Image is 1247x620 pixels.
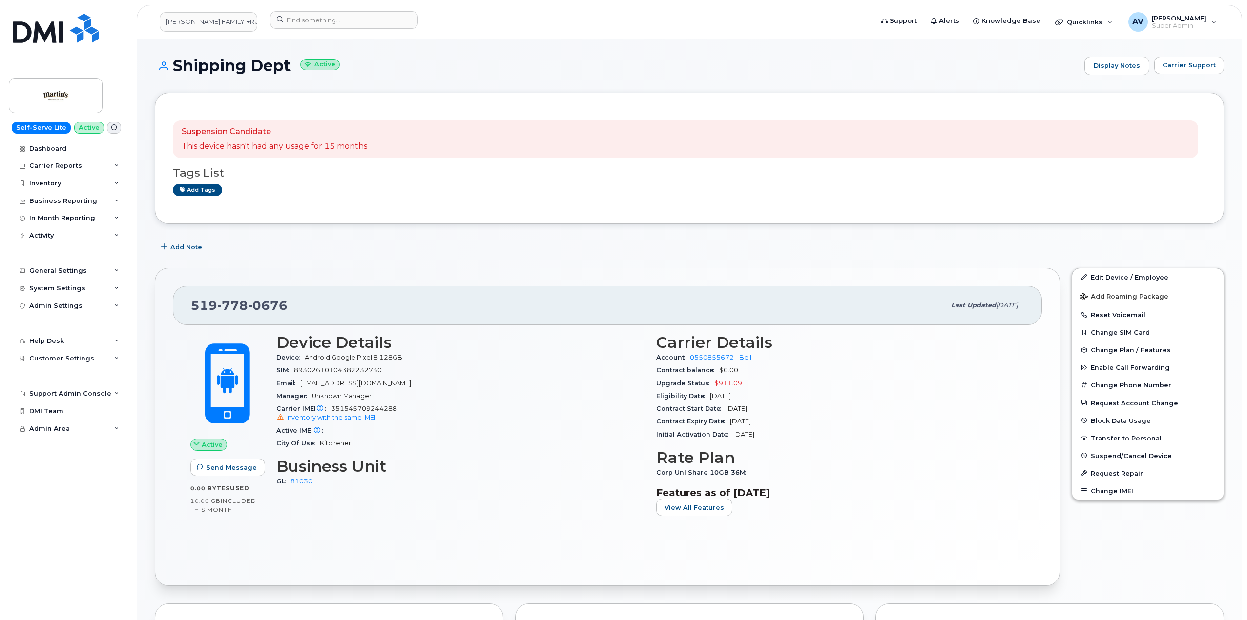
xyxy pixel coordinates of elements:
[320,440,351,447] span: Kitchener
[305,354,402,361] span: Android Google Pixel 8 128GB
[173,167,1206,179] h3: Tags List
[656,392,710,400] span: Eligibility Date
[155,57,1080,74] h1: Shipping Dept
[230,484,249,492] span: used
[276,380,300,387] span: Email
[1072,447,1224,464] button: Suspend/Cancel Device
[714,380,742,387] span: $911.09
[733,431,754,438] span: [DATE]
[665,503,724,512] span: View All Features
[276,334,644,351] h3: Device Details
[1072,429,1224,447] button: Transfer to Personal
[182,141,367,152] p: This device hasn't had any usage for 15 months
[328,427,334,434] span: —
[656,354,690,361] span: Account
[276,405,644,422] span: 351545709244288
[1084,57,1149,75] a: Display Notes
[656,499,732,516] button: View All Features
[276,478,291,485] span: GL
[996,301,1018,309] span: [DATE]
[719,366,738,374] span: $0.00
[276,414,375,421] a: Inventory with the same IMEI
[730,418,751,425] span: [DATE]
[1163,60,1216,70] span: Carrier Support
[206,463,257,472] span: Send Message
[217,298,248,313] span: 778
[190,497,256,513] span: included this month
[1154,57,1224,74] button: Carrier Support
[656,405,726,412] span: Contract Start Date
[190,459,265,476] button: Send Message
[656,380,714,387] span: Upgrade Status
[191,298,288,313] span: 519
[276,354,305,361] span: Device
[312,392,372,400] span: Unknown Manager
[656,487,1024,499] h3: Features as of [DATE]
[276,440,320,447] span: City Of Use
[951,301,996,309] span: Last updated
[1072,341,1224,359] button: Change Plan / Features
[294,366,382,374] span: 89302610104382232730
[173,184,222,196] a: Add tags
[300,59,340,70] small: Active
[1072,482,1224,500] button: Change IMEI
[1091,452,1172,459] span: Suspend/Cancel Device
[276,405,331,412] span: Carrier IMEI
[170,242,202,252] span: Add Note
[656,334,1024,351] h3: Carrier Details
[1072,268,1224,286] a: Edit Device / Employee
[1080,293,1168,302] span: Add Roaming Package
[286,414,375,421] span: Inventory with the same IMEI
[190,485,230,492] span: 0.00 Bytes
[190,498,221,504] span: 10.00 GB
[1072,464,1224,482] button: Request Repair
[1072,394,1224,412] button: Request Account Change
[276,392,312,400] span: Manager
[1072,376,1224,394] button: Change Phone Number
[656,366,719,374] span: Contract balance
[276,458,644,475] h3: Business Unit
[291,478,312,485] a: 81030
[276,427,328,434] span: Active IMEI
[300,380,411,387] span: [EMAIL_ADDRESS][DOMAIN_NAME]
[202,440,223,449] span: Active
[1072,286,1224,306] button: Add Roaming Package
[1072,359,1224,376] button: Enable Call Forwarding
[276,366,294,374] span: SIM
[726,405,747,412] span: [DATE]
[155,239,210,256] button: Add Note
[1091,346,1171,354] span: Change Plan / Features
[710,392,731,400] span: [DATE]
[1091,364,1170,371] span: Enable Call Forwarding
[656,449,1024,466] h3: Rate Plan
[656,418,730,425] span: Contract Expiry Date
[248,298,288,313] span: 0676
[656,469,751,476] span: Corp Unl Share 10GB 36M
[656,431,733,438] span: Initial Activation Date
[690,354,751,361] a: 0550855672 - Bell
[182,126,367,138] p: Suspension Candidate
[1072,306,1224,323] button: Reset Voicemail
[1072,323,1224,341] button: Change SIM Card
[1072,412,1224,429] button: Block Data Usage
